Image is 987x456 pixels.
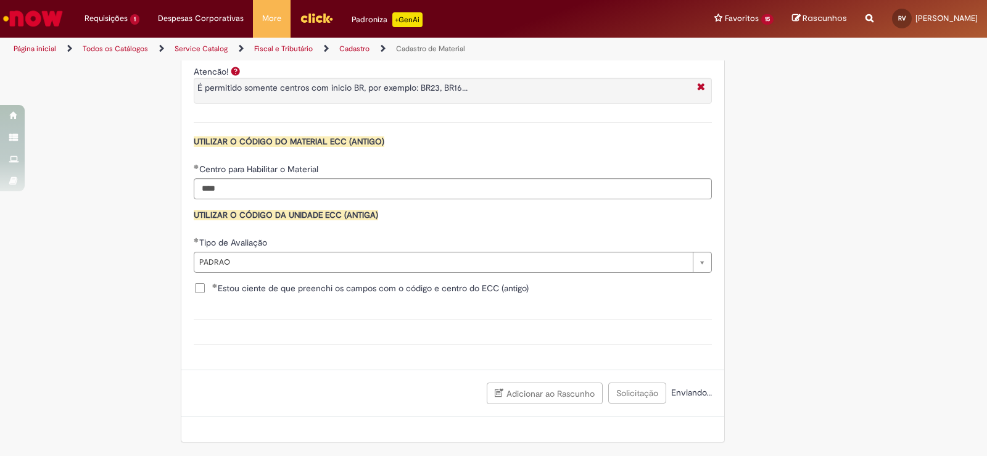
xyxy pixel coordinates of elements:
[9,38,649,60] ul: Trilhas de página
[194,136,384,147] span: UTILIZAR O CÓDIGO DO MATERIAL ECC (ANTIGO)
[194,164,199,169] span: Obrigatório Preenchido
[352,12,423,27] div: Padroniza
[14,44,56,54] a: Página inicial
[199,237,270,248] span: Tipo de Avaliação
[212,283,218,288] span: Obrigatório Preenchido
[158,12,244,25] span: Despesas Corporativas
[85,12,128,25] span: Requisições
[392,12,423,27] p: +GenAi
[194,238,199,243] span: Obrigatório Preenchido
[669,387,712,398] span: Enviando...
[792,13,847,25] a: Rascunhos
[194,66,228,77] label: Atencão!
[915,13,978,23] span: [PERSON_NAME]
[803,12,847,24] span: Rascunhos
[254,44,313,54] a: Fiscal e Tributário
[175,44,228,54] a: Service Catalog
[396,44,465,54] a: Cadastro de Material
[212,282,529,294] span: Estou ciente de que preenchi os campos com o código e centro do ECC (antigo)
[194,178,712,199] input: Centro para Habilitar o Material
[300,9,333,27] img: click_logo_yellow_360x200.png
[898,14,906,22] span: RV
[694,81,708,94] i: Fechar More information Por question_atencao
[761,14,774,25] span: 15
[339,44,370,54] a: Cadastro
[199,164,321,175] span: Centro para Habilitar o Material
[199,252,687,272] span: PADRAO
[197,81,691,94] p: É permitido somente centros com inicio BR, por exemplo: BR23, BR16...
[194,210,378,220] span: UTILIZAR O CÓDIGO DA UNIDADE ECC (ANTIGA)
[262,12,281,25] span: More
[228,66,243,76] span: Ajuda para Atencão!
[725,12,759,25] span: Favoritos
[1,6,65,31] img: ServiceNow
[130,14,139,25] span: 1
[83,44,148,54] a: Todos os Catálogos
